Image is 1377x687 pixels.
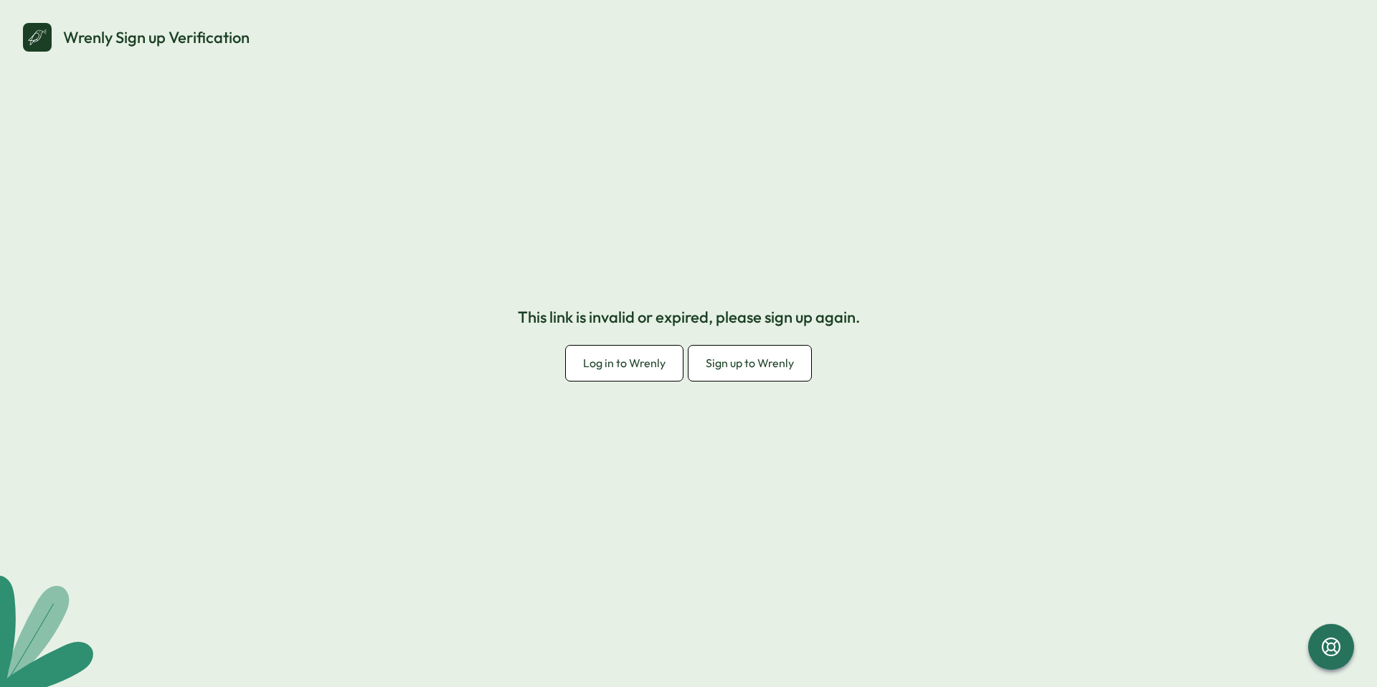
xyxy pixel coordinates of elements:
[63,27,250,49] p: Wrenly Sign up Verification
[583,356,666,370] span: Log in to Wrenly
[688,346,811,381] a: Sign up to Wrenly
[706,356,794,370] span: Sign up to Wrenly
[518,306,860,328] p: This link is invalid or expired, please sign up again.
[566,346,683,381] a: Log in to Wrenly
